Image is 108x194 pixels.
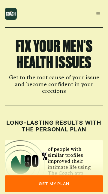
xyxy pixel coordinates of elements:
[5,175,103,192] button: get my plan
[42,152,47,169] span: %
[5,38,103,71] h1: FIX YOUR MEN'S HEALTH ISSUES
[25,153,44,169] span: 90
[5,74,103,95] h2: Get to the root cause of your issue and become confident in your erections
[5,120,103,133] h2: LONG-LASTING RESULTS WITH THE PERSONAL PLAN
[48,146,97,176] p: of people with similar profiles improved their intimate life using The Coach app
[5,140,103,187] img: icon
[5,8,17,20] img: logo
